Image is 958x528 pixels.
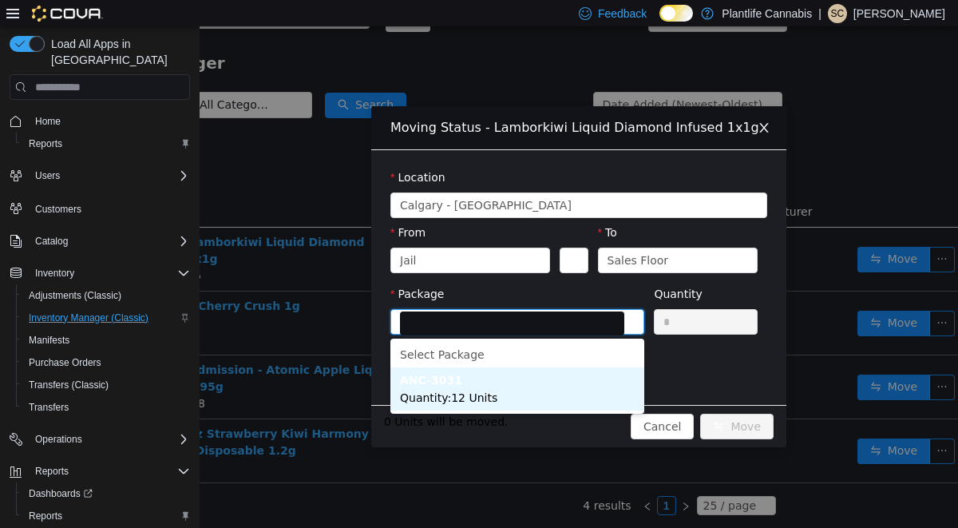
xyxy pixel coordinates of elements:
i: icon: close [558,95,571,108]
div: Sales Floor [408,222,469,246]
button: Manifests [16,329,196,351]
div: Moving Status - Lamborkiwi Liquid Diamond Infused 1x1g [191,93,568,110]
button: Swap [360,221,388,247]
strong: ANC-3031 [200,347,263,360]
label: Package [191,261,244,274]
button: Reports [29,462,75,481]
button: Inventory Manager (Classic) [16,307,196,329]
span: Dashboards [29,487,93,500]
span: Inventory [29,264,190,283]
span: SC [831,4,845,23]
li: Select Package [191,316,445,341]
span: Manifests [29,334,69,347]
span: Quantity : 12 Units [200,365,298,378]
span: Calgary - Harvest Hills [200,167,372,191]
span: Inventory Manager (Classic) [29,312,148,324]
span: Adjustments (Classic) [22,286,190,305]
span: Inventory Manager (Classic) [22,308,190,328]
a: Home [29,112,67,131]
span: Home [35,115,61,128]
a: Purchase Orders [22,353,108,372]
input: Package [200,285,425,309]
i: icon: down [426,291,435,302]
p: | [818,4,821,23]
span: Reports [22,134,190,153]
input: Dark Mode [659,5,693,22]
span: Users [35,169,60,182]
div: Sydney Callaghan [828,4,847,23]
button: Users [29,166,66,185]
span: Manifests [22,331,190,350]
a: Dashboards [16,482,196,505]
button: Catalog [3,230,196,252]
button: Inventory [3,262,196,284]
button: Cancel [431,387,494,413]
button: Transfers (Classic) [16,374,196,396]
a: Customers [29,200,88,219]
span: Dashboards [22,484,190,503]
span: Catalog [35,235,68,248]
button: Reports [16,133,196,155]
i: icon: down [539,229,548,240]
button: Transfers [16,396,196,419]
a: Inventory Manager (Classic) [22,308,155,328]
button: Purchase Orders [16,351,196,374]
button: Home [3,109,196,133]
label: To [398,200,418,212]
span: 0 Units will be moved. [184,387,309,404]
div: Jail [200,222,217,246]
span: Operations [35,433,82,446]
button: Customers [3,197,196,220]
a: Transfers [22,398,75,417]
span: Home [29,111,190,131]
button: Close [542,80,587,125]
span: Customers [29,198,190,218]
span: Purchase Orders [29,356,101,369]
a: Manifests [22,331,76,350]
button: Operations [29,430,89,449]
p: [PERSON_NAME] [853,4,945,23]
span: Transfers (Classic) [22,375,190,395]
i: icon: down [548,174,558,185]
span: Transfers [29,401,69,414]
span: Adjustments (Classic) [29,289,121,302]
a: Transfers (Classic) [22,375,115,395]
span: Reports [29,462,190,481]
span: Purchase Orders [22,353,190,372]
label: From [191,200,226,212]
li: ANC-3031 [191,341,445,384]
a: Reports [22,134,69,153]
span: Customers [35,203,81,216]
span: Reports [35,465,69,478]
span: Transfers (Classic) [29,379,109,391]
button: Reports [16,505,196,527]
button: Catalog [29,232,74,251]
button: Operations [3,428,196,451]
label: Location [191,145,246,157]
span: Reports [29,510,62,522]
span: Reports [22,506,190,526]
button: icon: swapMove [501,387,574,413]
i: icon: down [331,229,341,240]
label: Quantity [454,261,503,274]
span: Operations [29,430,190,449]
a: Dashboards [22,484,99,503]
a: Reports [22,506,69,526]
span: Inventory [35,267,74,280]
button: Users [3,165,196,187]
img: Cova [32,6,103,22]
p: Plantlife Cannabis [722,4,812,23]
span: Transfers [22,398,190,417]
span: Feedback [598,6,647,22]
button: Adjustments (Classic) [16,284,196,307]
button: Inventory [29,264,81,283]
span: Reports [29,137,62,150]
input: Quantity [455,284,557,308]
span: Catalog [29,232,190,251]
span: Load All Apps in [GEOGRAPHIC_DATA] [45,36,190,68]
a: Adjustments (Classic) [22,286,128,305]
button: Reports [3,460,196,482]
span: Users [29,166,190,185]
